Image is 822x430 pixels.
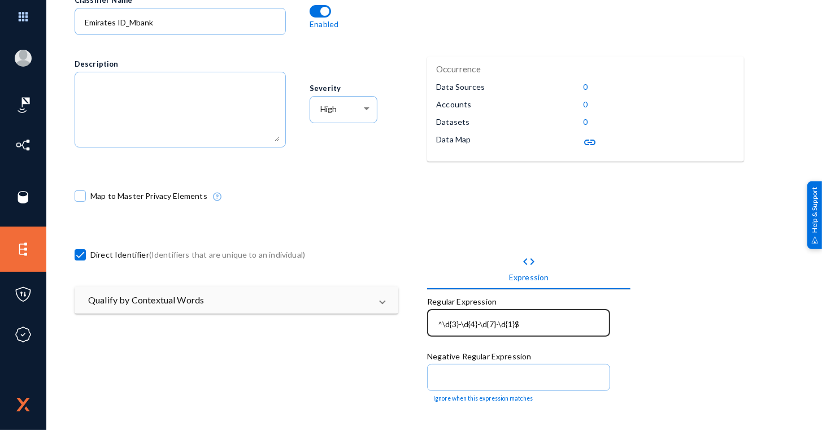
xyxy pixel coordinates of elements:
[436,98,471,110] p: Accounts
[427,297,497,306] mat-label: Regular Expression
[88,293,371,307] mat-panel-title: Qualify by Contextual Words
[15,50,32,67] img: blank-profile-picture.png
[509,271,549,283] div: Expression
[433,395,533,402] mat-hint: Ignore when this expression matches
[427,351,531,361] mat-label: Negative Regular Expression
[85,18,280,28] input: Name
[15,137,32,154] img: icon-inventory.svg
[15,326,32,343] img: icon-compliance.svg
[522,255,536,268] mat-icon: code
[436,116,469,128] p: Datasets
[583,116,588,128] p: 0
[310,18,338,30] p: Enabled
[436,81,485,93] p: Data Sources
[807,181,822,249] div: Help & Support
[583,81,588,93] p: 0
[811,236,819,244] img: help_support.svg
[15,189,32,206] img: icon-sources.svg
[583,98,588,110] p: 0
[75,286,398,314] mat-expansion-panel-header: Qualify by Contextual Words
[15,286,32,303] img: icon-policies.svg
[436,63,481,76] p: Occurrence
[583,136,597,149] mat-icon: link
[149,250,305,259] span: (Identifiers that are unique to an individual)
[436,133,471,145] p: Data Map
[310,83,415,94] div: Severity
[90,246,305,263] span: Direct Identifier
[15,241,32,258] img: icon-elements.svg
[320,105,337,114] span: High
[15,97,32,114] img: icon-risk-sonar.svg
[75,59,309,70] div: Description
[90,188,207,205] span: Map to Master Privacy Elements
[6,5,40,29] img: app launcher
